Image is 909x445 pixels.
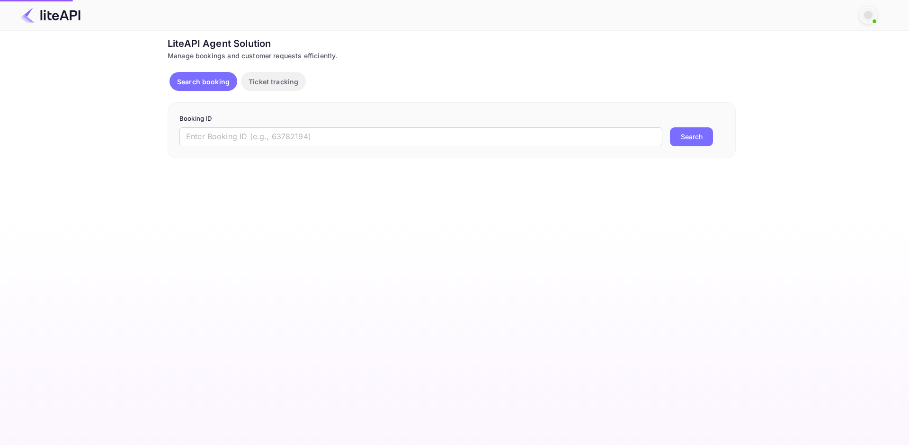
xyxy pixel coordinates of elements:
[21,8,80,23] img: LiteAPI Logo
[168,36,736,51] div: LiteAPI Agent Solution
[179,127,662,146] input: Enter Booking ID (e.g., 63782194)
[670,127,713,146] button: Search
[179,114,724,124] p: Booking ID
[249,77,298,87] p: Ticket tracking
[177,77,230,87] p: Search booking
[168,51,736,61] div: Manage bookings and customer requests efficiently.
